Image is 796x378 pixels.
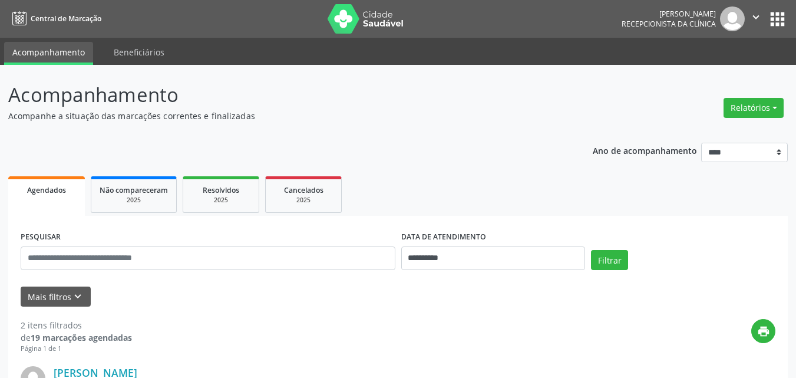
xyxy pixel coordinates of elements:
[21,287,91,307] button: Mais filtroskeyboard_arrow_down
[8,110,554,122] p: Acompanhe a situação das marcações correntes e finalizadas
[751,319,775,343] button: print
[21,344,132,354] div: Página 1 de 1
[31,14,101,24] span: Central de Marcação
[71,290,84,303] i: keyboard_arrow_down
[745,6,767,31] button: 
[720,6,745,31] img: img
[593,143,697,157] p: Ano de acompanhamento
[21,319,132,331] div: 2 itens filtrados
[274,196,333,205] div: 2025
[622,19,716,29] span: Recepcionista da clínica
[105,42,173,63] a: Beneficiários
[724,98,784,118] button: Relatórios
[100,185,168,195] span: Não compareceram
[757,325,770,338] i: print
[31,332,132,343] strong: 19 marcações agendadas
[284,185,323,195] span: Cancelados
[767,9,788,29] button: apps
[401,228,486,246] label: DATA DE ATENDIMENTO
[21,228,61,246] label: PESQUISAR
[591,250,628,270] button: Filtrar
[622,9,716,19] div: [PERSON_NAME]
[4,42,93,65] a: Acompanhamento
[8,80,554,110] p: Acompanhamento
[8,9,101,28] a: Central de Marcação
[27,185,66,195] span: Agendados
[100,196,168,205] div: 2025
[749,11,762,24] i: 
[191,196,250,205] div: 2025
[203,185,239,195] span: Resolvidos
[21,331,132,344] div: de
